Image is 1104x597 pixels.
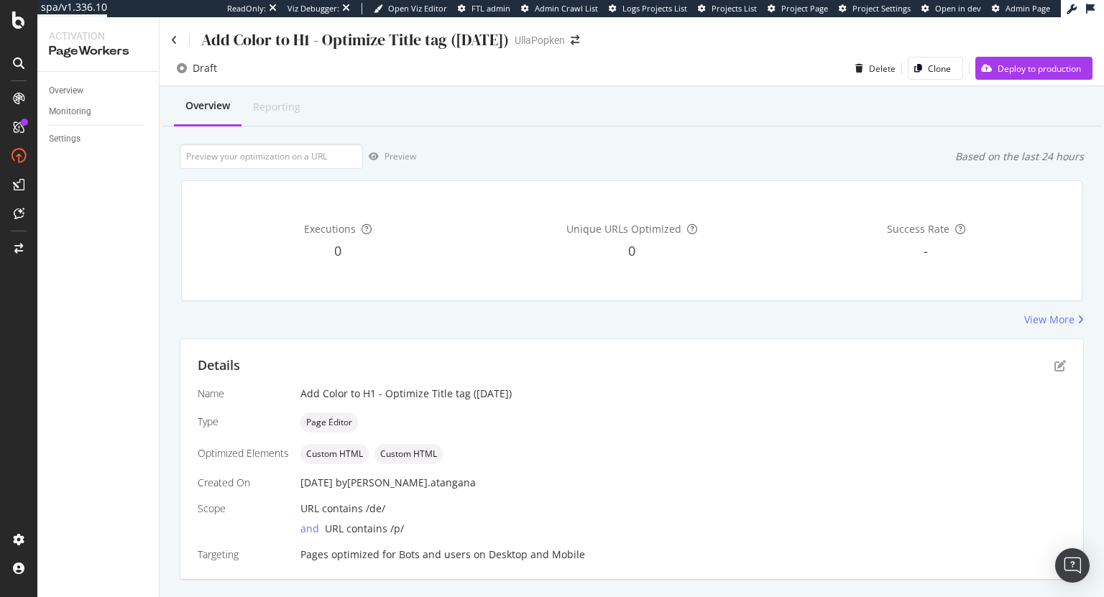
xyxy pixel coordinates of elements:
span: - [924,242,928,259]
span: Page Editor [306,418,352,427]
a: View More [1024,313,1084,327]
button: Clone [908,57,963,80]
div: Reporting [253,100,300,114]
a: Monitoring [49,104,149,119]
span: 0 [628,242,635,259]
span: Logs Projects List [622,3,687,14]
button: Delete [850,57,896,80]
div: Overview [185,98,230,113]
div: Bots and users [399,547,471,562]
div: Targeting [198,547,289,562]
span: Open in dev [935,3,981,14]
span: Custom HTML [380,450,437,458]
a: Projects List [698,3,757,14]
div: Type [198,415,289,429]
div: arrow-right-arrow-left [571,35,579,45]
div: Based on the last 24 hours [955,149,1084,164]
div: Delete [869,63,896,75]
span: Open Viz Editor [388,3,447,14]
a: Project Settings [839,3,911,14]
div: PageWorkers [49,43,147,60]
div: Viz Debugger: [287,3,339,14]
div: pen-to-square [1054,360,1066,371]
span: Custom HTML [306,450,363,458]
span: 0 [334,242,341,259]
div: Name [198,387,289,401]
span: Unique URLs Optimized [566,222,681,236]
div: neutral label [374,444,443,464]
div: Desktop and Mobile [489,547,585,562]
span: URL contains /de/ [300,501,385,515]
div: Clone [928,63,951,75]
div: Deploy to production [998,63,1081,75]
a: Open in dev [921,3,981,14]
span: URL contains /p/ [325,522,404,535]
a: Overview [49,83,149,98]
span: Project Page [781,3,828,14]
div: View More [1024,313,1075,327]
div: Preview [385,150,416,162]
a: Admin Page [992,3,1050,14]
div: Settings [49,131,80,147]
div: Monitoring [49,104,91,119]
div: Created On [198,476,289,490]
input: Preview your optimization on a URL [180,144,363,169]
div: Optimized Elements [198,446,289,461]
span: Success Rate [887,222,949,236]
div: Add Color to H1 - Optimize Title tag ([DATE]) [300,387,1066,401]
button: Preview [363,145,416,168]
span: Admin Page [1006,3,1050,14]
div: by [PERSON_NAME].atangana [336,476,476,490]
div: [DATE] [300,476,1066,490]
a: Logs Projects List [609,3,687,14]
a: FTL admin [458,3,510,14]
div: Pages optimized for on [300,547,1066,562]
span: Admin Crawl List [535,3,598,14]
div: Open Intercom Messenger [1055,548,1090,583]
div: UllaPopken [515,33,565,47]
a: Admin Crawl List [521,3,598,14]
div: Details [198,356,240,375]
span: Project Settings [852,3,911,14]
div: Overview [49,83,83,98]
div: neutral label [300,444,369,464]
div: ReadOnly: [227,3,266,14]
div: Add Color to H1 - Optimize Title tag ([DATE]) [201,29,509,51]
a: Project Page [768,3,828,14]
div: Scope [198,501,289,516]
div: Draft [193,61,217,75]
button: Deploy to production [975,57,1092,80]
div: and [300,522,325,536]
div: neutral label [300,412,358,432]
span: FTL admin [471,3,510,14]
a: Click to go back [171,35,178,45]
a: Settings [49,131,149,147]
span: Projects List [712,3,757,14]
a: Open Viz Editor [374,3,447,14]
span: Executions [304,222,356,236]
div: Activation [49,29,147,43]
